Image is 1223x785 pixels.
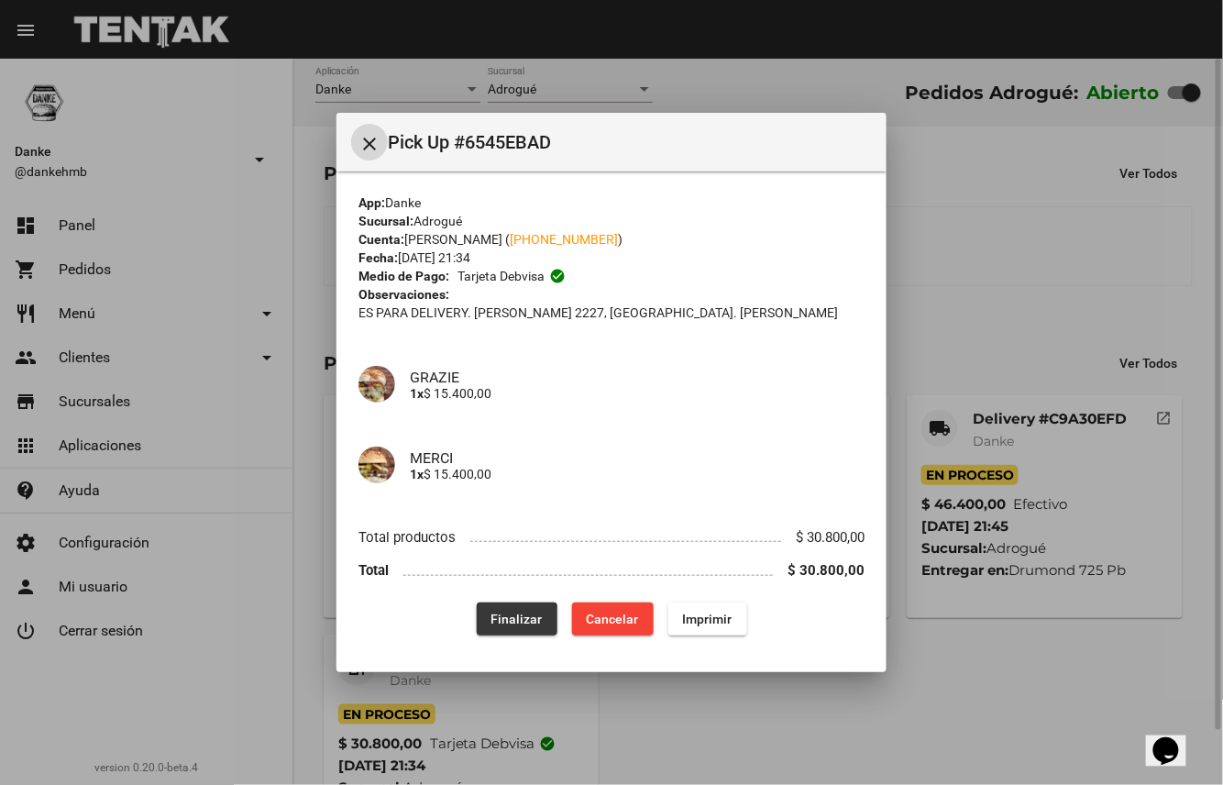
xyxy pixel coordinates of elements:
div: Adrogué [358,212,865,230]
mat-icon: check_circle [549,268,566,284]
div: [PERSON_NAME] ( ) [358,230,865,249]
li: Total $ 30.800,00 [358,554,865,588]
button: Cancelar [572,603,654,636]
span: Cancelar [587,612,639,626]
span: Imprimir [683,612,733,626]
a: [PHONE_NUMBER] [510,232,618,247]
button: Finalizar [477,603,557,636]
button: Cerrar [351,124,388,160]
span: Finalizar [491,612,543,626]
img: 8f13779e-87c4-448a-ade8-9022de7090e5.png [358,447,395,483]
div: Danke [358,193,865,212]
strong: Cuenta: [358,232,404,247]
li: Total productos $ 30.800,00 [358,520,865,554]
strong: App: [358,195,385,210]
img: 38231b67-3d95-44ab-94d1-b5e6824bbf5e.png [358,366,395,403]
button: Imprimir [668,603,747,636]
mat-icon: Cerrar [358,133,380,155]
p: $ 15.400,00 [410,386,865,401]
h4: GRAZIE [410,369,865,386]
b: 1x [410,386,424,401]
div: [DATE] 21:34 [358,249,865,267]
strong: Observaciones: [358,287,449,302]
h4: MERCI [410,449,865,467]
p: ES PARA DELIVERY. [PERSON_NAME] 2227, [GEOGRAPHIC_DATA]. [PERSON_NAME] [358,304,865,322]
p: $ 15.400,00 [410,467,865,481]
strong: Fecha: [358,250,398,265]
strong: Sucursal: [358,214,413,228]
iframe: chat widget [1146,712,1205,767]
span: Pick Up #6545EBAD [388,127,872,157]
strong: Medio de Pago: [358,267,449,285]
b: 1x [410,467,424,481]
span: Tarjeta debvisa [457,267,545,285]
